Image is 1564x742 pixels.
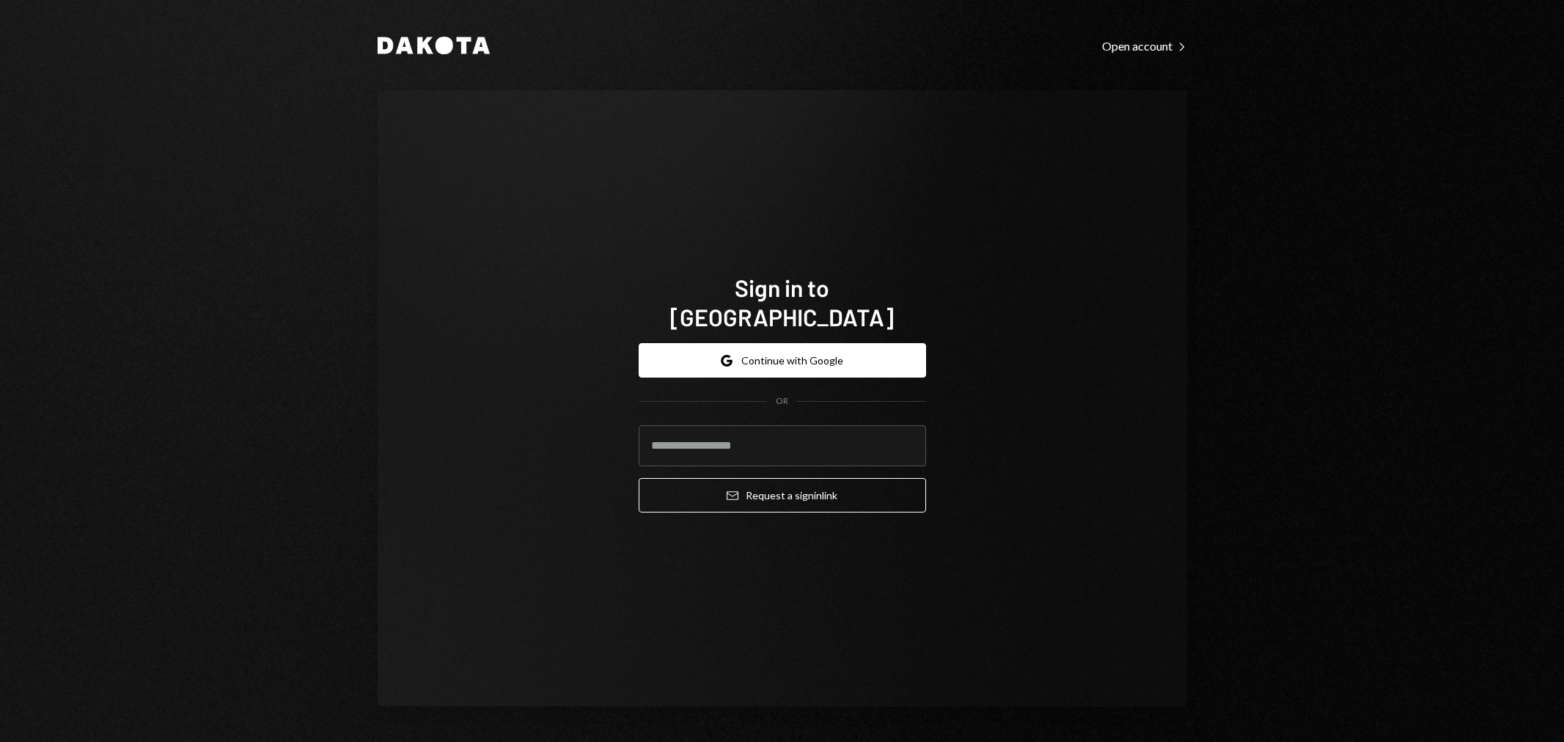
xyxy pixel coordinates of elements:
[639,273,926,331] h1: Sign in to [GEOGRAPHIC_DATA]
[639,478,926,513] button: Request a signinlink
[1102,39,1187,54] div: Open account
[639,343,926,378] button: Continue with Google
[776,395,788,408] div: OR
[1102,37,1187,54] a: Open account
